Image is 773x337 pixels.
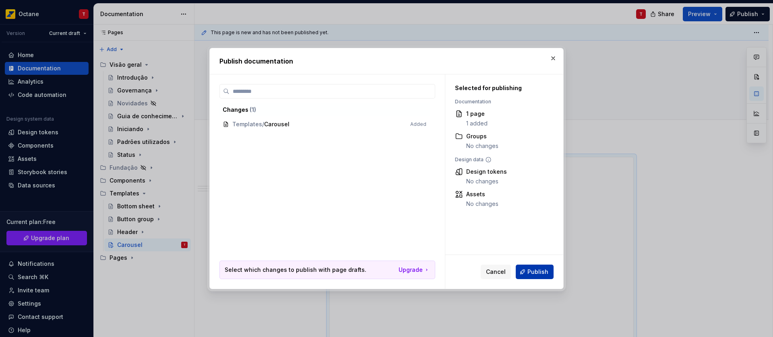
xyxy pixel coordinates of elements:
[223,106,426,114] div: Changes
[466,200,498,208] div: No changes
[516,265,554,279] button: Publish
[466,168,507,176] div: Design tokens
[455,84,544,92] div: Selected for publishing
[481,265,511,279] button: Cancel
[225,266,366,274] p: Select which changes to publish with page drafts.
[466,177,507,185] div: No changes
[219,56,554,66] h2: Publish documentation
[466,132,498,140] div: Groups
[466,142,498,150] div: No changes
[466,190,498,198] div: Assets
[399,266,430,274] a: Upgrade
[486,268,506,276] span: Cancel
[466,119,488,127] div: 1 added
[455,156,544,163] div: Design data
[455,99,544,105] div: Documentation
[527,268,548,276] span: Publish
[466,110,488,118] div: 1 page
[250,106,256,113] span: ( 1 )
